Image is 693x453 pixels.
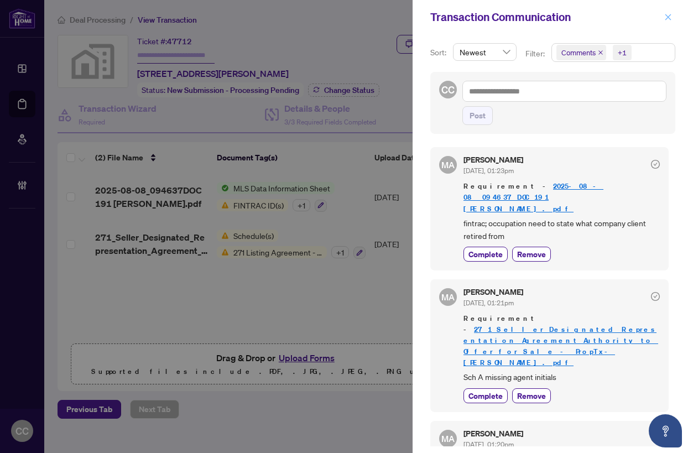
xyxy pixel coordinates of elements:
a: 2025-08-08_094637DOC 191 [PERSON_NAME].pdf [463,181,603,213]
span: Newest [460,44,510,60]
span: Complete [468,390,503,402]
h5: [PERSON_NAME] [463,430,523,438]
span: check-circle [651,160,660,169]
span: close [598,50,603,55]
span: check-circle [651,292,660,301]
button: Open asap [649,414,682,447]
span: Comments [556,45,606,60]
button: Post [462,106,493,125]
span: Requirement - [463,313,660,368]
span: [DATE], 01:23pm [463,166,514,175]
p: Sort: [430,46,449,59]
h5: [PERSON_NAME] [463,156,523,164]
button: Remove [512,388,551,403]
span: CC [441,82,455,97]
span: [DATE], 01:20pm [463,440,514,449]
span: MA [441,432,455,445]
span: [DATE], 01:21pm [463,299,514,307]
button: Remove [512,247,551,262]
span: MA [441,158,455,171]
a: 271_Seller_Designated_Representation_Agreement_Authority_to_Offer_for_Sale_-_PropTx-[PERSON_NAME]... [463,325,658,367]
span: Comments [561,47,596,58]
h5: [PERSON_NAME] [463,288,523,296]
span: Requirement - [463,181,660,214]
span: MA [441,290,455,304]
span: fintrac; occupation need to state what company client retired from [463,217,660,243]
div: Transaction Communication [430,9,661,25]
p: Filter: [525,48,546,60]
div: +1 [618,47,627,58]
span: close [664,13,672,21]
span: Complete [468,248,503,260]
button: Complete [463,388,508,403]
span: Remove [517,390,546,402]
button: Complete [463,247,508,262]
span: Remove [517,248,546,260]
span: Sch A missing agent initials [463,371,660,383]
